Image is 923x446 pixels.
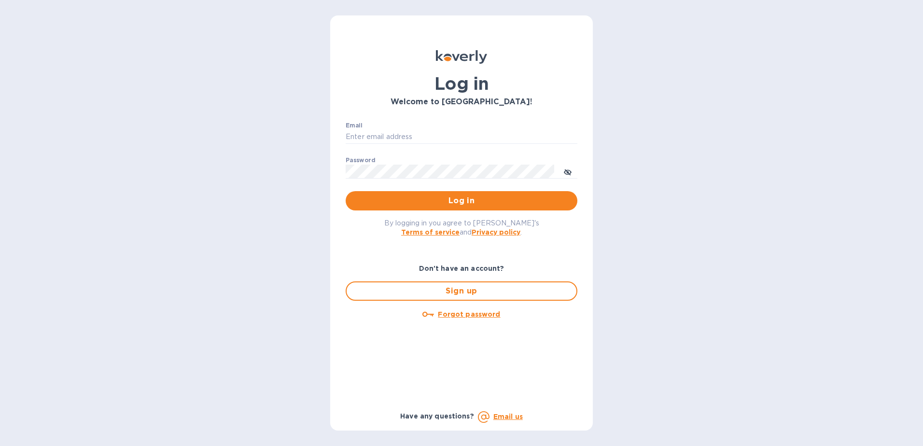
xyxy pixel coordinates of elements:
[346,281,577,301] button: Sign up
[346,123,363,128] label: Email
[558,162,577,181] button: toggle password visibility
[346,157,375,163] label: Password
[419,265,504,272] b: Don't have an account?
[346,73,577,94] h1: Log in
[436,50,487,64] img: Koverly
[438,310,500,318] u: Forgot password
[400,412,474,420] b: Have any questions?
[384,219,539,236] span: By logging in you agree to [PERSON_NAME]'s and .
[401,228,460,236] a: Terms of service
[493,413,523,420] a: Email us
[472,228,520,236] a: Privacy policy
[346,130,577,144] input: Enter email address
[353,195,570,207] span: Log in
[354,285,569,297] span: Sign up
[346,191,577,210] button: Log in
[346,98,577,107] h3: Welcome to [GEOGRAPHIC_DATA]!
